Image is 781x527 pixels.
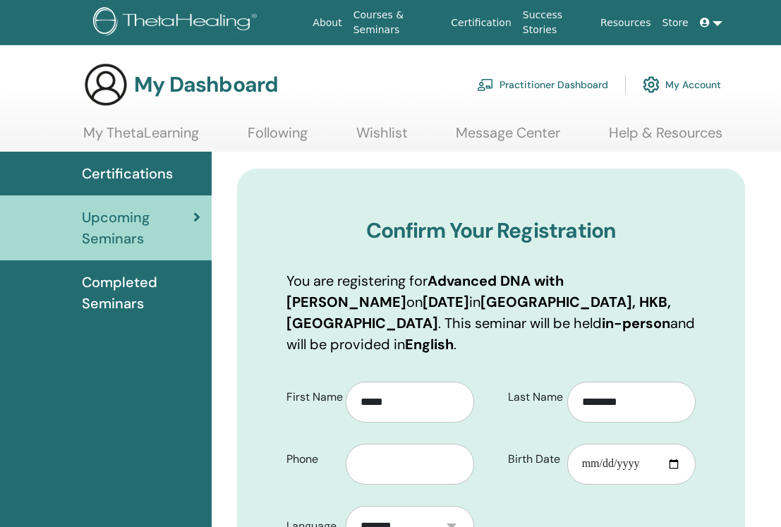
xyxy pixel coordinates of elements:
p: You are registering for on in . This seminar will be held and will be provided in . [286,270,696,355]
a: Courses & Seminars [348,2,446,43]
img: generic-user-icon.jpg [83,62,128,107]
a: Certification [445,10,516,36]
label: First Name [276,384,346,411]
span: Upcoming Seminars [82,207,193,249]
label: Birth Date [497,446,567,473]
a: About [307,10,347,36]
span: Certifications [82,163,173,184]
a: Message Center [456,124,560,152]
a: Wishlist [356,124,408,152]
a: Resources [595,10,657,36]
h3: Confirm Your Registration [286,218,696,243]
a: Following [248,124,308,152]
a: Practitioner Dashboard [477,69,608,100]
b: in-person [602,314,670,332]
label: Last Name [497,384,567,411]
label: Phone [276,446,346,473]
span: Completed Seminars [82,272,200,314]
img: cog.svg [643,73,660,97]
a: Help & Resources [609,124,722,152]
img: logo.png [93,7,262,39]
a: My ThetaLearning [83,124,199,152]
b: English [405,335,454,353]
b: [DATE] [423,293,469,311]
img: chalkboard-teacher.svg [477,78,494,91]
h3: My Dashboard [134,72,278,97]
a: My Account [643,69,721,100]
a: Store [657,10,694,36]
a: Success Stories [517,2,595,43]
